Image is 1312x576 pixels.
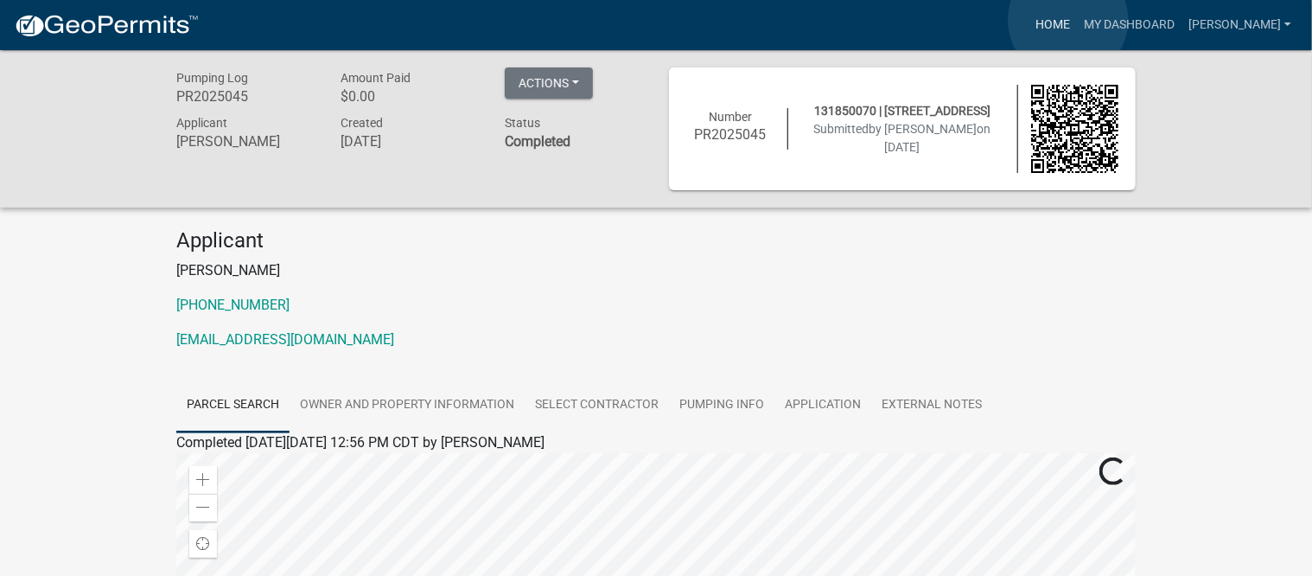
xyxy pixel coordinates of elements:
[176,331,394,348] a: [EMAIL_ADDRESS][DOMAIN_NAME]
[176,133,315,150] h6: [PERSON_NAME]
[176,378,290,433] a: Parcel search
[1181,9,1298,42] a: [PERSON_NAME]
[505,133,570,150] strong: Completed
[189,494,217,522] div: Zoom out
[709,110,752,124] span: Number
[176,116,227,130] span: Applicant
[341,133,479,150] h6: [DATE]
[189,466,217,494] div: Zoom in
[341,88,479,105] h6: $0.00
[871,378,992,433] a: External Notes
[869,122,978,136] span: by [PERSON_NAME]
[669,378,774,433] a: Pumping Info
[1077,9,1181,42] a: My Dashboard
[176,260,1136,281] p: [PERSON_NAME]
[774,378,871,433] a: Application
[176,434,545,451] span: Completed [DATE][DATE] 12:56 PM CDT by [PERSON_NAME]
[505,116,540,130] span: Status
[1031,85,1119,173] img: QR code
[814,122,991,154] span: Submitted on [DATE]
[814,104,990,118] span: 131850070 | [STREET_ADDRESS]
[1029,9,1077,42] a: Home
[290,378,525,433] a: Owner and Property Information
[525,378,669,433] a: Select contractor
[341,116,383,130] span: Created
[686,126,774,143] h6: PR2025045
[176,88,315,105] h6: PR2025045
[505,67,593,99] button: Actions
[189,530,217,558] div: Find my location
[341,71,411,85] span: Amount Paid
[176,297,290,313] a: [PHONE_NUMBER]
[176,228,1136,253] h4: Applicant
[176,71,248,85] span: Pumping Log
